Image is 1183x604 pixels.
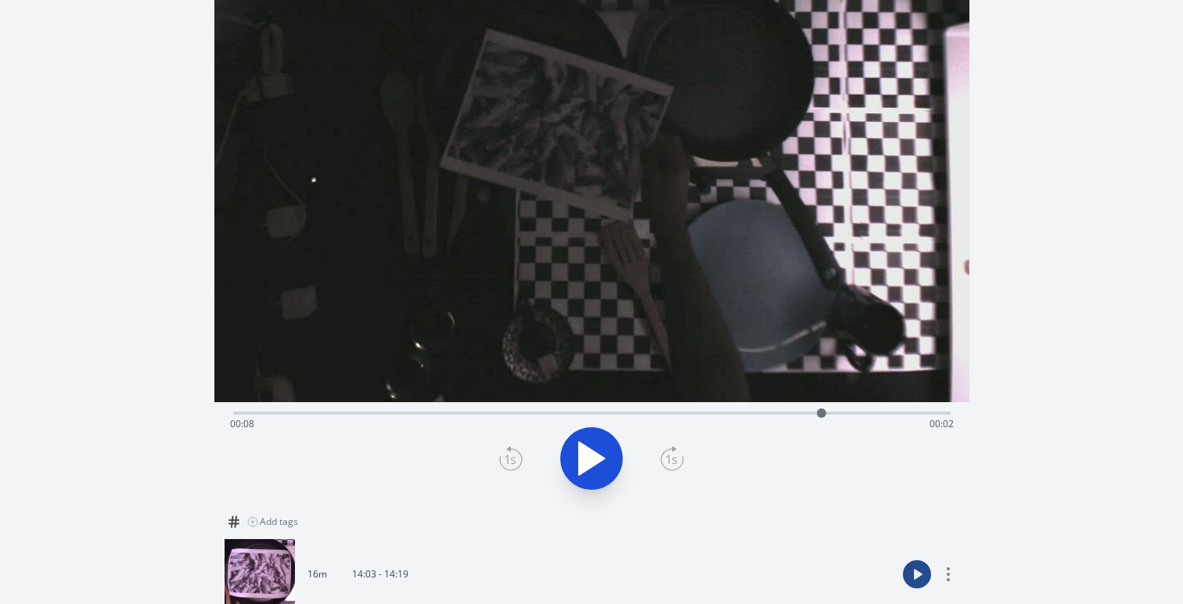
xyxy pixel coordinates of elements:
[230,417,254,430] span: 00:08
[307,568,327,581] p: 16m
[929,417,954,430] span: 00:02
[352,568,408,581] p: 14:03 - 14:19
[260,516,298,528] span: Add tags
[241,509,304,534] button: Add tags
